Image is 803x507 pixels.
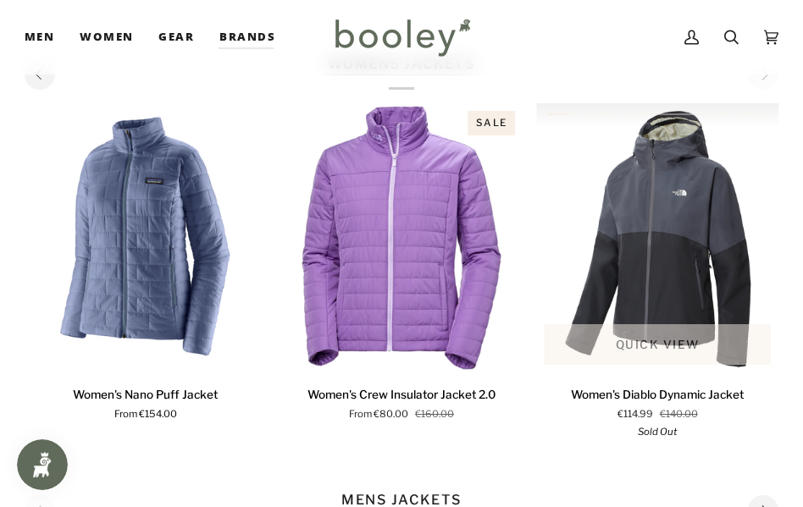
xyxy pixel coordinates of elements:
[307,386,496,403] p: Women's Crew Insulator Jacket 2.0
[536,103,778,372] product-grid-item-variant: Small / Vanadis Grey / Asphalt Grey
[536,103,778,372] img: The North Face Women's Diablo Dynamic Jacket Vanadis Grey / Asphalt Grey - Booley Galway
[571,386,744,403] p: Women's Diablo Dynamic Jacket
[536,379,778,439] a: Women's Diablo Dynamic Jacket
[25,103,267,372] a: Women's Nano Puff Jacket
[616,336,700,353] span: Quick view
[660,407,698,422] span: €140.00
[25,103,267,422] product-grid-item: Women's Nano Puff Jacket
[349,407,408,422] span: From €80.00
[638,426,677,438] em: Sold Out
[158,29,194,46] span: Gear
[280,379,523,422] a: Women's Crew Insulator Jacket 2.0
[536,103,778,372] a: Women's Diablo Dynamic Jacket
[468,111,515,135] div: Sale
[114,407,177,422] span: From €154.00
[25,103,267,372] img: Patagonia Women's Nano Puff Jacket Current Blue - Booley Galway
[25,103,267,372] product-grid-item-variant: XS / Current Blue
[280,103,523,372] img: Helly Hansen Women's Crew Insulator Jacket 2.0 Electric Purple - Booley Galway
[536,103,778,439] product-grid-item: Women's Diablo Dynamic Jacket
[17,439,68,490] iframe: Button to open loyalty program pop-up
[280,103,523,372] a: Women's Crew Insulator Jacket 2.0
[25,29,54,46] span: Men
[617,407,653,422] span: €114.99
[219,29,275,46] span: Brands
[544,324,771,365] button: Quick view
[25,379,267,422] a: Women's Nano Puff Jacket
[280,103,523,422] product-grid-item: Women's Crew Insulator Jacket 2.0
[73,386,218,403] p: Women's Nano Puff Jacket
[328,13,476,62] img: Booley
[415,407,454,422] span: €160.00
[80,29,133,46] span: Women
[280,103,523,372] product-grid-item-variant: XS / Electric Purple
